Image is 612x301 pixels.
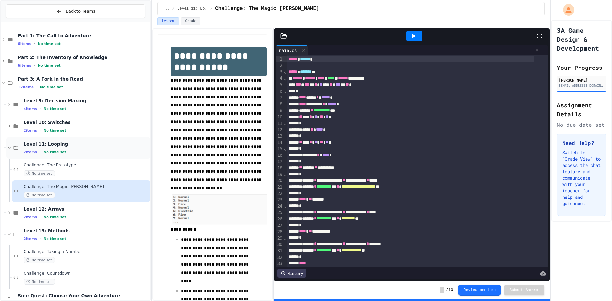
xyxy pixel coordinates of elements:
div: 12 [276,127,284,133]
span: Fold line [284,204,287,209]
span: Fold line [284,121,287,126]
span: Challenge: The Prototype [24,162,149,168]
span: Challenge: Taking a Number [24,249,149,254]
span: 10 [448,288,453,293]
span: No time set [38,63,61,68]
div: 15 [276,146,284,152]
h2: Your Progress [557,63,606,72]
div: 10 [276,114,284,120]
div: [EMAIL_ADDRESS][DOMAIN_NAME] [559,83,604,88]
span: / [210,6,213,11]
span: • [36,84,38,90]
button: Review pending [458,285,501,296]
span: No time set [43,128,66,133]
span: 12 items [18,85,34,89]
span: • [34,63,35,68]
div: [PERSON_NAME] [559,77,604,83]
button: Back to Teams [6,4,145,18]
span: Challenge: The Magic Cannon [215,5,319,12]
div: No due date set [557,121,606,129]
span: No time set [38,42,61,46]
span: Fold line [284,236,287,241]
span: • [40,106,41,111]
div: 31 [276,248,284,254]
div: main.cs [276,47,300,54]
div: 30 [276,241,284,248]
span: No time set [24,170,55,176]
span: No time set [40,85,63,89]
span: • [40,214,41,219]
div: 3 [276,69,284,75]
span: Part 2: The Inventory of Knowledge [18,54,149,60]
span: Back to Teams [66,8,95,15]
button: Submit Answer [504,285,544,295]
div: 9 [276,107,284,114]
span: Level 13: Methods [24,228,149,233]
span: - [440,287,444,293]
div: My Account [556,3,576,17]
span: No time set [43,107,66,111]
span: / [172,6,175,11]
h1: 3A Game Design & Development [557,26,606,53]
span: 2 items [24,215,37,219]
div: History [277,269,306,278]
div: 32 [276,254,284,261]
div: 1 [276,56,284,62]
span: No time set [43,215,66,219]
span: Fold line [284,146,287,151]
div: 8 [276,101,284,107]
span: 2 items [24,237,37,241]
span: No time set [24,279,55,285]
span: No time set [24,192,55,198]
span: No time set [24,257,55,263]
span: Part 3: A Fork in the Road [18,76,149,82]
h3: Need Help? [562,139,601,147]
span: Submit Answer [509,288,539,293]
div: 34 [276,267,284,274]
span: • [40,128,41,133]
span: • [40,236,41,241]
div: 17 [276,159,284,165]
button: Lesson [157,17,179,25]
div: 33 [276,261,284,267]
span: Fold line [284,172,287,177]
div: 27 [276,222,284,229]
span: No time set [43,150,66,154]
span: Level 9: Decision Making [24,98,149,104]
div: 19 [276,171,284,178]
p: Switch to "Grade View" to access the chat feature and communicate with your teacher for help and ... [562,149,601,207]
span: • [34,41,35,46]
span: Level 12: Arrays [24,206,149,212]
div: 13 [276,133,284,140]
span: 6 items [18,42,31,46]
span: Challenge: Countdown [24,271,149,276]
span: / [446,288,448,293]
span: Part 1: The Call to Adventure [18,33,149,39]
div: 2 [276,62,284,69]
div: 7 [276,95,284,101]
span: 4 items [24,107,37,111]
div: 16 [276,152,284,159]
span: Challenge: The Magic [PERSON_NAME] [24,184,149,190]
span: Level 11: Looping [24,141,149,147]
span: • [40,149,41,154]
h2: Assignment Details [557,101,606,118]
span: 2 items [24,150,37,154]
div: main.cs [276,45,308,55]
span: Level 11: Looping [177,6,208,11]
div: 4 [276,75,284,82]
div: 24 [276,203,284,210]
div: 6 [276,88,284,95]
span: 2 items [24,128,37,133]
div: 26 [276,216,284,222]
div: 11 [276,120,284,127]
div: 20 [276,177,284,184]
div: 14 [276,140,284,146]
span: Fold line [284,69,287,74]
div: 22 [276,190,284,197]
span: No time set [43,237,66,241]
span: Fold line [284,76,287,81]
div: 18 [276,165,284,171]
div: 21 [276,184,284,190]
div: 28 [276,229,284,235]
